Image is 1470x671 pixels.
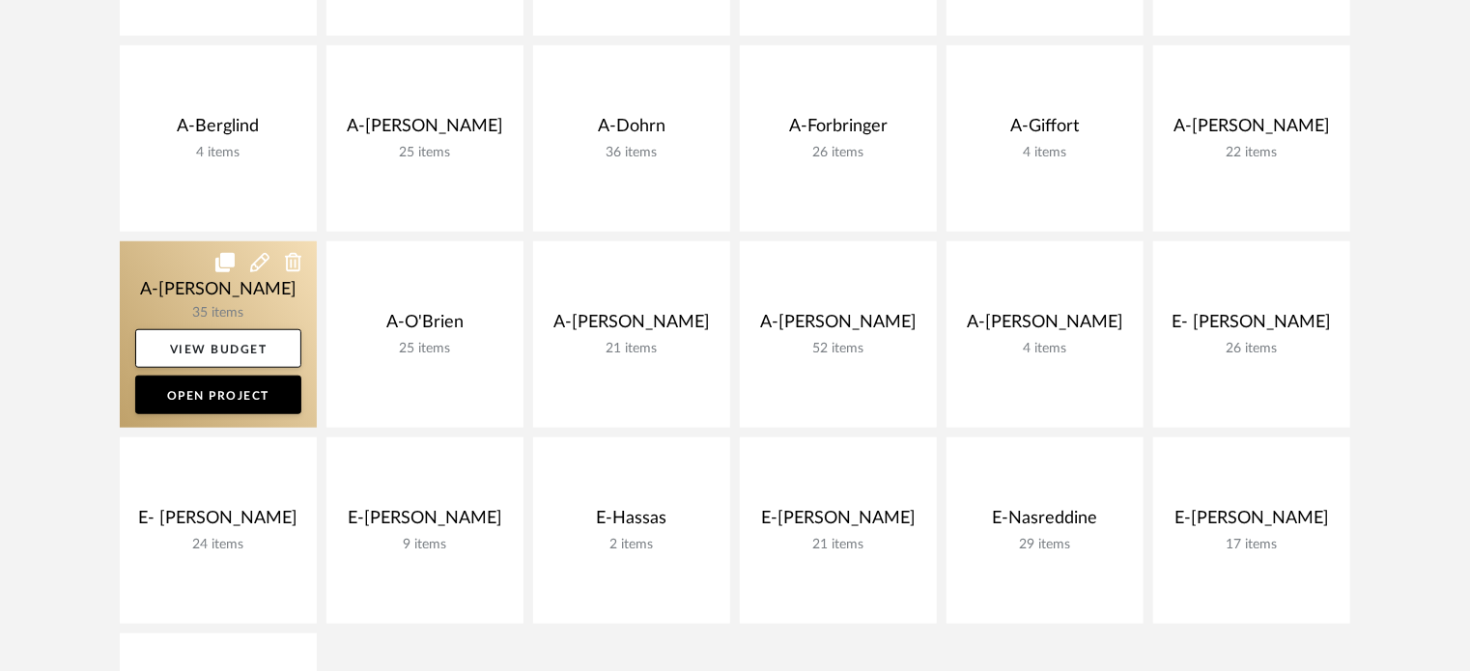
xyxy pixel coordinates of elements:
div: 36 items [549,145,715,161]
div: 52 items [755,341,921,357]
div: E- [PERSON_NAME] [1169,312,1335,341]
div: 4 items [962,145,1128,161]
div: 25 items [342,145,508,161]
div: 21 items [755,537,921,553]
div: A-Giffort [962,116,1128,145]
div: A-[PERSON_NAME] [755,312,921,341]
div: A-O'Brien [342,312,508,341]
div: 24 items [135,537,301,553]
div: A-Dohrn [549,116,715,145]
div: E-[PERSON_NAME] [342,508,508,537]
div: E-[PERSON_NAME] [1169,508,1335,537]
div: 25 items [342,341,508,357]
div: A-[PERSON_NAME] [549,312,715,341]
div: 26 items [1169,341,1335,357]
a: Open Project [135,376,301,414]
div: 26 items [755,145,921,161]
div: A-[PERSON_NAME] [962,312,1128,341]
div: 22 items [1169,145,1335,161]
div: E-Nasreddine [962,508,1128,537]
a: View Budget [135,329,301,368]
div: 4 items [135,145,301,161]
div: E-[PERSON_NAME] [755,508,921,537]
div: A-Berglind [135,116,301,145]
div: E- [PERSON_NAME] [135,508,301,537]
div: 9 items [342,537,508,553]
div: E-Hassas [549,508,715,537]
div: A-[PERSON_NAME] [1169,116,1335,145]
div: A-[PERSON_NAME] [342,116,508,145]
div: 4 items [962,341,1128,357]
div: A-Forbringer [755,116,921,145]
div: 21 items [549,341,715,357]
div: 2 items [549,537,715,553]
div: 29 items [962,537,1128,553]
div: 17 items [1169,537,1335,553]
